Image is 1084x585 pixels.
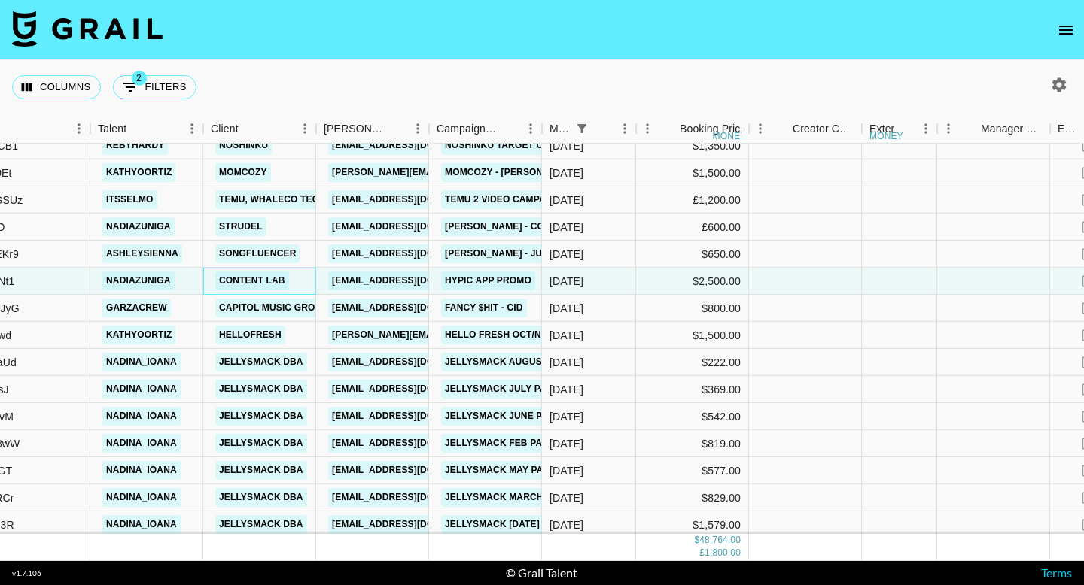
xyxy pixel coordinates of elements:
div: Month Due [550,114,571,144]
div: [PERSON_NAME] [324,114,385,144]
a: Momcozy [215,163,271,182]
div: money [869,132,903,141]
a: nadina_ioana [102,515,181,534]
a: [EMAIL_ADDRESS][DOMAIN_NAME] [328,299,497,317]
div: Manager Commmission Override [937,114,1050,144]
div: Creator Commmission Override [793,114,854,144]
a: Jellysmack dba [215,515,307,534]
div: Oct '25 [550,220,583,235]
div: £ [699,547,705,560]
div: 48,764.00 [699,535,741,547]
a: HelloFresh [215,326,285,344]
a: [EMAIL_ADDRESS][DOMAIN_NAME] [328,136,497,155]
a: [EMAIL_ADDRESS][DOMAIN_NAME] [328,244,497,263]
button: Menu [294,117,316,140]
button: Show filters [571,118,592,139]
div: Talent [98,114,126,144]
a: Jellysmack dba [215,488,307,507]
a: Jellysmack dba [215,407,307,426]
a: Content Lab [215,271,289,290]
span: 2 [132,71,147,86]
a: Momcozy - [PERSON_NAME] [441,163,582,182]
div: Manager Commmission Override [981,114,1043,144]
a: ashleysienna [102,244,182,263]
a: Songfluencer [215,244,300,263]
a: [EMAIL_ADDRESS][DOMAIN_NAME] [328,488,497,507]
a: Hypic App Promo [441,271,535,290]
div: $1,579.00 [636,511,749,538]
div: Oct '25 [550,138,583,153]
a: kathyoortiz [102,163,175,182]
a: Jellysmack June Payment [441,407,583,426]
img: Grail Talent [12,11,163,47]
button: Menu [636,117,659,140]
a: Jellysmack March Payment [441,488,593,507]
div: $222.00 [636,349,749,376]
button: Menu [181,117,203,140]
button: Menu [614,117,636,140]
div: Campaign (Type) [437,114,498,144]
button: Sort [385,118,406,139]
div: £1,200.00 [636,186,749,214]
a: Hello Fresh Oct/Nov Campaign [441,326,611,344]
div: Oct '25 [550,274,583,289]
a: Temu 2 Video Campaign [441,190,566,209]
a: [EMAIL_ADDRESS][DOMAIN_NAME] [328,407,497,426]
div: $1,500.00 [636,322,749,349]
a: Jellysmack July Payment [441,380,581,399]
div: money [713,132,747,141]
div: Client [203,114,316,144]
a: [PERSON_NAME][EMAIL_ADDRESS][DOMAIN_NAME] [328,163,574,182]
button: Sort [772,118,793,139]
div: Booking Price [680,114,746,144]
button: open drawer [1051,15,1081,45]
a: nadina_ioana [102,434,181,453]
div: Oct '25 [550,490,583,505]
div: Oct '25 [550,328,583,343]
a: Jellysmack dba [215,380,307,399]
a: nadina_ioana [102,380,181,399]
div: $819.00 [636,430,749,457]
a: Terms [1041,565,1072,580]
a: Capitol Music Group [215,299,331,317]
button: Menu [406,117,429,140]
a: Noshinku Target Campaign [441,136,589,155]
a: Jellysmack May Payment [441,461,578,480]
button: Menu [915,117,937,140]
div: $ [694,535,699,547]
a: Temu, Whaleco Technology Limited ([GEOGRAPHIC_DATA]/[GEOGRAPHIC_DATA]) [215,190,617,209]
a: [PERSON_NAME][EMAIL_ADDRESS][PERSON_NAME][DOMAIN_NAME] [328,326,651,344]
button: Sort [126,118,148,139]
div: $800.00 [636,295,749,322]
button: Select columns [12,75,101,99]
button: Sort [592,118,614,139]
a: [EMAIL_ADDRESS][DOMAIN_NAME] [328,380,497,399]
div: Oct '25 [550,463,583,478]
button: Sort [894,118,915,139]
a: [EMAIL_ADDRESS][DOMAIN_NAME] [328,461,497,480]
a: nadina_ioana [102,407,181,426]
button: Sort [239,118,260,139]
div: $577.00 [636,457,749,484]
a: Jellysmack dba [215,461,307,480]
div: v 1.7.106 [12,568,41,578]
a: Noshinku [215,136,272,155]
div: Booker [316,114,429,144]
a: Strudel [215,217,266,236]
div: Oct '25 [550,382,583,397]
div: $829.00 [636,484,749,511]
div: Month Due [542,114,636,144]
div: Client [211,114,239,144]
button: Menu [519,117,542,140]
a: [EMAIL_ADDRESS][DOMAIN_NAME] [328,217,497,236]
a: rebyhardy [102,136,168,155]
a: Jellysmack [DATE] Payment [441,515,589,534]
a: kathyoortiz [102,326,175,344]
div: Oct '25 [550,517,583,532]
div: Oct '25 [550,355,583,370]
button: Menu [937,117,960,140]
div: 1 active filter [571,118,592,139]
a: nadiazuniga [102,217,175,236]
a: nadiazuniga [102,271,175,290]
div: Oct '25 [550,192,583,208]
